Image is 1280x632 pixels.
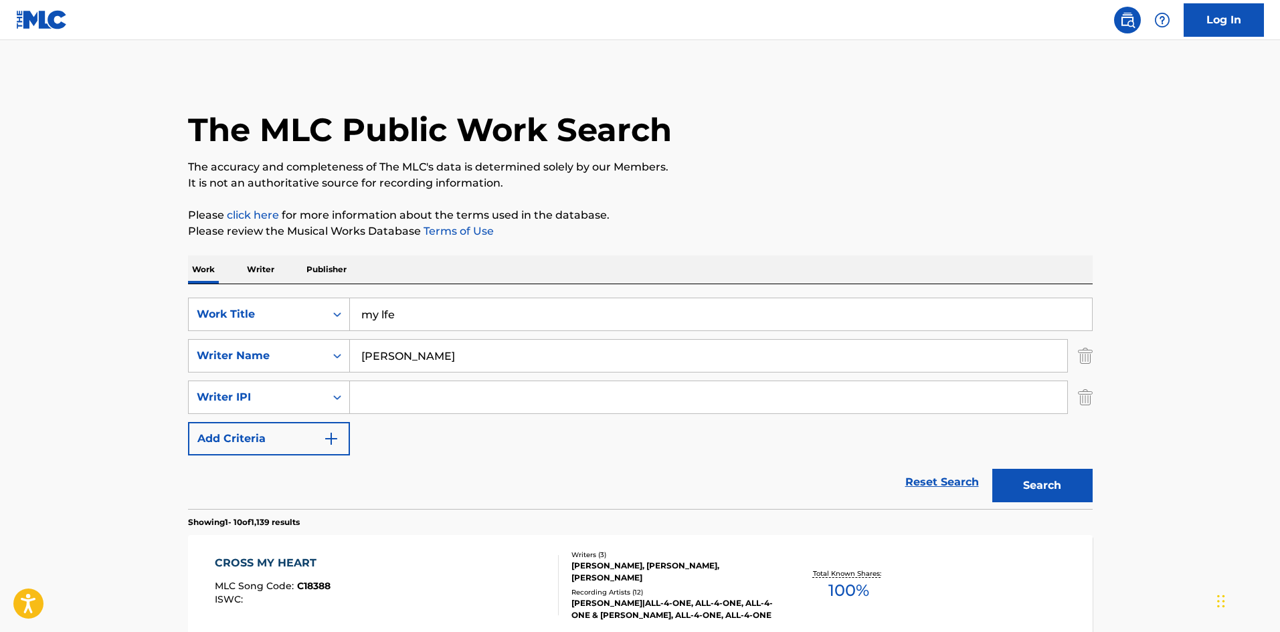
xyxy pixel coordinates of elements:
[1217,581,1225,621] div: Drag
[215,593,246,605] span: ISWC :
[227,209,279,221] a: click here
[1078,381,1093,414] img: Delete Criterion
[1149,7,1176,33] div: Help
[899,467,986,497] a: Reset Search
[571,587,773,597] div: Recording Artists ( 12 )
[215,580,297,592] span: MLC Song Code :
[188,255,219,284] p: Work
[188,516,300,528] p: Showing 1 - 10 of 1,139 results
[188,298,1093,509] form: Search Form
[188,223,1093,239] p: Please review the Musical Works Database
[1119,12,1135,28] img: search
[16,10,68,29] img: MLC Logo
[1213,568,1280,632] iframe: Chat Widget
[297,580,331,592] span: C18388
[197,306,317,322] div: Work Title
[571,560,773,584] div: [PERSON_NAME], [PERSON_NAME], [PERSON_NAME]
[1154,12,1170,28] img: help
[188,175,1093,191] p: It is not an authoritative source for recording information.
[188,159,1093,175] p: The accuracy and completeness of The MLC's data is determined solely by our Members.
[1184,3,1264,37] a: Log In
[813,568,885,578] p: Total Known Shares:
[215,555,331,571] div: CROSS MY HEART
[197,348,317,364] div: Writer Name
[323,431,339,447] img: 9d2ae6d4665cec9f34b9.svg
[1078,339,1093,373] img: Delete Criterion
[243,255,278,284] p: Writer
[188,422,350,455] button: Add Criteria
[302,255,351,284] p: Publisher
[421,225,494,237] a: Terms of Use
[1114,7,1141,33] a: Public Search
[828,578,869,603] span: 100 %
[571,597,773,621] div: [PERSON_NAME]|ALL-4-ONE, ALL-4-ONE, ALL-4-ONE & [PERSON_NAME], ALL-4-ONE, ALL-4-ONE
[992,469,1093,502] button: Search
[197,389,317,405] div: Writer IPI
[188,110,672,150] h1: The MLC Public Work Search
[188,207,1093,223] p: Please for more information about the terms used in the database.
[571,550,773,560] div: Writers ( 3 )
